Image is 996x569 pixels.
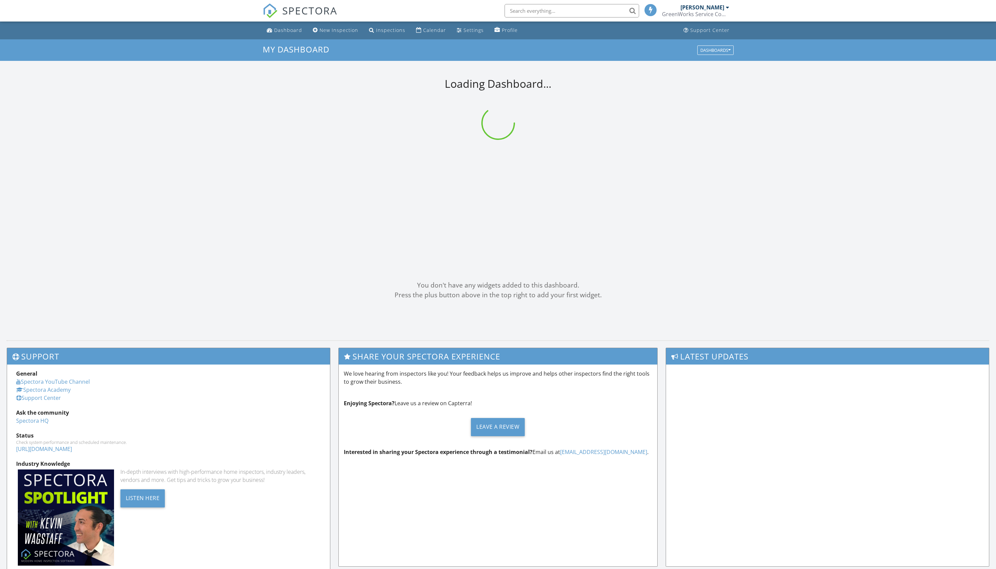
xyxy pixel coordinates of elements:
button: Dashboards [697,45,734,55]
div: New Inspection [320,27,358,33]
a: Support Center [681,24,732,37]
div: Status [16,431,321,440]
a: Leave a Review [344,413,653,441]
a: Settings [454,24,486,37]
span: SPECTORA [282,3,337,17]
div: Dashboard [274,27,302,33]
img: Spectoraspolightmain [18,469,114,566]
div: In-depth interviews with high-performance home inspectors, industry leaders, vendors and more. Ge... [120,468,321,484]
strong: General [16,370,37,377]
a: Dashboard [264,24,305,37]
a: Support Center [16,394,61,402]
div: Calendar [423,27,446,33]
img: The Best Home Inspection Software - Spectora [263,3,278,18]
p: We love hearing from inspectors like you! Your feedback helps us improve and helps other inspecto... [344,370,653,386]
div: Industry Knowledge [16,460,321,468]
h3: Share Your Spectora Experience [339,348,658,365]
a: [URL][DOMAIN_NAME] [16,445,72,453]
a: Spectora HQ [16,417,48,424]
h3: Support [7,348,330,365]
div: Dashboards [700,48,731,52]
a: Spectora YouTube Channel [16,378,90,385]
strong: Interested in sharing your Spectora experience through a testimonial? [344,448,532,456]
div: Listen Here [120,489,165,507]
a: Calendar [413,24,449,37]
a: Listen Here [120,494,165,501]
div: Press the plus button above in the top right to add your first widget. [7,290,989,300]
span: My Dashboard [263,44,329,55]
div: You don't have any widgets added to this dashboard. [7,280,989,290]
div: Inspections [376,27,405,33]
h3: Latest Updates [666,348,989,365]
a: Inspections [366,24,408,37]
a: Spectora Academy [16,386,71,393]
strong: Enjoying Spectora? [344,400,395,407]
a: Profile [492,24,520,37]
a: [EMAIL_ADDRESS][DOMAIN_NAME] [560,448,647,456]
div: Check system performance and scheduled maintenance. [16,440,321,445]
p: Leave us a review on Capterra! [344,399,653,407]
p: Email us at . [344,448,653,456]
a: SPECTORA [263,9,337,23]
div: Leave a Review [471,418,525,436]
div: [PERSON_NAME] [680,4,724,11]
a: New Inspection [310,24,361,37]
input: Search everything... [505,4,639,17]
div: Settings [464,27,484,33]
div: GreenWorks Service Company [662,11,729,17]
div: Ask the community [16,409,321,417]
div: Support Center [690,27,730,33]
div: Profile [502,27,518,33]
